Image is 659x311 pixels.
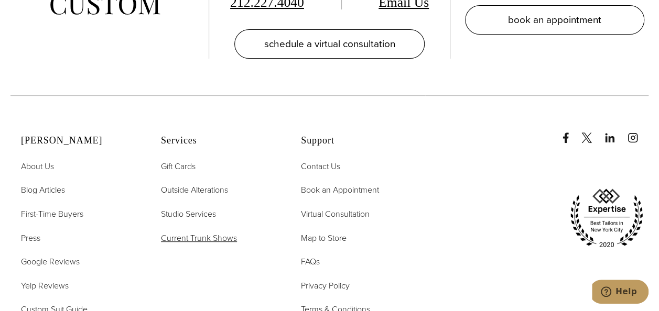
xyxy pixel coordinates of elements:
span: Privacy Policy [301,280,350,292]
a: Yelp Reviews [21,279,69,293]
span: FAQs [301,256,320,268]
a: Google Reviews [21,255,80,269]
span: book an appointment [508,12,601,27]
a: x/twitter [581,122,602,143]
a: First-Time Buyers [21,207,83,221]
span: About Us [21,160,54,172]
span: Google Reviews [21,256,80,268]
a: Map to Store [301,231,347,245]
span: First-Time Buyers [21,208,83,220]
span: Outside Alterations [161,184,228,196]
a: Contact Us [301,160,340,173]
a: Current Trunk Shows [161,231,237,245]
a: instagram [628,122,649,143]
a: linkedin [604,122,625,143]
span: Book an Appointment [301,184,379,196]
h2: [PERSON_NAME] [21,135,135,147]
span: schedule a virtual consultation [264,36,395,51]
h2: Support [301,135,415,147]
span: Current Trunk Shows [161,232,237,244]
span: Yelp Reviews [21,280,69,292]
a: Virtual Consultation [301,207,370,221]
a: Facebook [560,122,579,143]
a: FAQs [301,255,320,269]
iframe: Opens a widget where you can chat to one of our agents [592,280,649,306]
a: Outside Alterations [161,183,228,197]
a: Book an Appointment [301,183,379,197]
a: book an appointment [465,5,644,35]
span: Press [21,232,40,244]
img: expertise, best tailors in new york city 2020 [565,185,649,252]
a: schedule a virtual consultation [234,29,425,59]
a: Press [21,231,40,245]
span: Map to Store [301,232,347,244]
span: Contact Us [301,160,340,172]
a: Studio Services [161,207,216,221]
span: Virtual Consultation [301,208,370,220]
a: Blog Articles [21,183,65,197]
span: Blog Articles [21,184,65,196]
a: Privacy Policy [301,279,350,293]
a: About Us [21,160,54,173]
a: Gift Cards [161,160,196,173]
span: Gift Cards [161,160,196,172]
h2: Services [161,135,275,147]
span: Studio Services [161,208,216,220]
nav: Services Footer Nav [161,160,275,245]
